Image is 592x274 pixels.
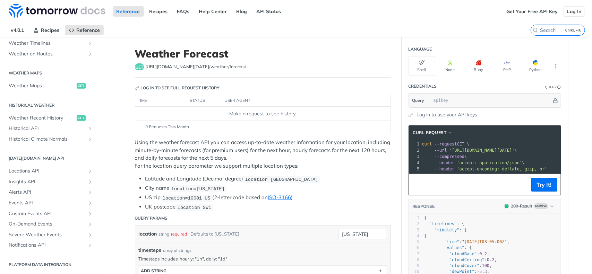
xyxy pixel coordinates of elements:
[135,95,187,106] th: time
[5,262,95,268] h2: Platform DATA integration
[409,227,420,233] div: 3
[444,245,464,250] span: "values"
[141,268,167,273] div: ADD string
[5,38,95,48] a: Weather TimelinesShow subpages for Weather Timelines
[87,41,93,46] button: Show subpages for Weather Timelines
[145,184,391,192] li: City name
[268,194,291,201] a: ISO-3166
[5,187,95,197] a: Alerts APIShow subpages for Alerts API
[87,168,93,174] button: Show subpages for Locations API
[449,257,484,262] span: "cloudCeiling"
[5,198,95,208] a: Events APIShow subpages for Events API
[553,63,559,69] svg: More ellipsis
[222,95,377,106] th: user agent
[5,177,95,187] a: Insights APIShow subpages for Insights API
[135,85,220,91] div: Log in to see full request history
[487,257,495,262] span: 0.2
[505,204,509,208] span: 200
[522,56,549,76] button: Python
[435,167,455,171] span: --header
[422,148,517,153] span: \
[409,251,420,257] div: 7
[412,97,424,104] span: Query
[501,203,557,210] button: 200200-ResultExample
[163,247,192,254] div: array of strings
[409,153,421,160] div: 3
[76,27,100,33] span: Reference
[424,257,497,262] span: : ,
[145,194,391,202] li: US zip (2-letter code based on )
[145,175,391,183] li: Latitude and Longitude (Decimal degree)
[409,160,421,166] div: 4
[424,251,490,256] span: : ,
[87,126,93,131] button: Show subpages for Historical API
[424,215,427,220] span: {
[409,233,420,239] div: 4
[9,231,86,238] span: Severe Weather Events
[558,86,561,89] i: Information
[9,40,86,47] span: Weather Timelines
[449,269,474,274] span: "dewPoint"
[449,148,515,153] span: '[URL][DOMAIN_NAME][DATE]'
[187,95,222,106] th: status
[412,203,435,210] button: RESPONSE
[5,81,95,91] a: Weather Mapsget
[534,203,548,209] span: Example
[135,47,391,60] h1: Weather Forecast
[113,6,144,17] a: Reference
[9,82,75,89] span: Weather Maps
[9,178,86,185] span: Insights API
[87,221,93,227] button: Show subpages for On-Demand Events
[41,27,59,33] span: Recipes
[163,195,211,201] span: location=10001 US
[135,139,391,170] p: Using the weather forecast API you can access up-to-date weather information for your location, i...
[77,83,86,89] span: get
[412,179,422,190] button: Copy to clipboard
[551,61,561,71] button: More Languages
[409,141,421,147] div: 1
[171,229,187,239] div: required
[5,70,95,76] h2: Weather Maps
[424,228,467,232] span: : [
[87,189,93,195] button: Show subpages for Alerts API
[9,200,86,206] span: Events API
[5,102,95,108] h2: Historical Weather
[5,230,95,240] a: Severe Weather EventsShow subpages for Severe Weather Events
[429,221,457,226] span: "timelines"
[9,242,86,249] span: Notifications API
[233,6,251,17] a: Blog
[422,160,525,165] span: \
[29,25,63,35] a: Recipes
[9,189,86,196] span: Alerts API
[409,257,420,263] div: 8
[5,219,95,229] a: On-Demand EventsShow subpages for On-Demand Events
[9,168,86,175] span: Locations API
[191,229,240,239] div: Defaults to [US_STATE]
[449,251,477,256] span: "cloudBase"
[462,239,507,244] span: "[DATE]T08:05:00Z"
[563,6,585,17] a: Log In
[503,6,561,17] a: Get Your Free API Key
[171,186,225,191] span: location=[US_STATE]
[435,160,455,165] span: --header
[146,63,247,70] span: https://api.tomorrow.io/v4/weather/forecast
[138,110,387,117] div: Make a request to see history.
[9,221,86,228] span: On-Demand Events
[87,51,93,57] button: Show subpages for Weather on Routes
[409,239,420,245] div: 5
[482,263,490,268] span: 100
[159,229,170,239] div: string
[409,245,420,251] div: 6
[173,6,194,17] a: FAQs
[409,215,420,221] div: 1
[253,6,285,17] a: API Status
[5,240,95,250] a: Notifications APIShow subpages for Notifications API
[424,221,465,226] span: : {
[424,269,490,274] span: : ,
[424,233,427,238] span: {
[9,210,86,217] span: Custom Events API
[409,46,432,52] div: Language
[5,113,95,123] a: Weather Recent Historyget
[87,136,93,142] button: Show subpages for Historical Climate Normals
[9,115,75,122] span: Weather Recent History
